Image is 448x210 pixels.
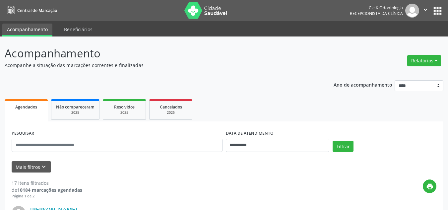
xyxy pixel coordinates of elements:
[423,179,436,193] button: print
[5,45,312,62] p: Acompanhamento
[422,6,429,13] i: 
[12,179,82,186] div: 17 itens filtrados
[154,110,187,115] div: 2025
[426,183,433,190] i: print
[114,104,135,110] span: Resolvidos
[334,80,392,89] p: Ano de acompanhamento
[350,5,403,11] div: C e K Odontologia
[2,24,52,36] a: Acompanhamento
[56,110,95,115] div: 2025
[407,55,441,66] button: Relatórios
[40,163,47,171] i: keyboard_arrow_down
[12,161,51,173] button: Mais filtroskeyboard_arrow_down
[12,186,82,193] div: de
[15,104,37,110] span: Agendados
[350,11,403,16] span: Recepcionista da clínica
[59,24,97,35] a: Beneficiários
[160,104,182,110] span: Cancelados
[12,193,82,199] div: Página 1 de 2
[419,4,432,18] button: 
[405,4,419,18] img: img
[56,104,95,110] span: Não compareceram
[5,5,57,16] a: Central de Marcação
[17,187,82,193] strong: 10184 marcações agendadas
[432,5,443,17] button: apps
[333,141,353,152] button: Filtrar
[108,110,141,115] div: 2025
[12,128,34,139] label: PESQUISAR
[17,8,57,13] span: Central de Marcação
[226,128,274,139] label: DATA DE ATENDIMENTO
[5,62,312,69] p: Acompanhe a situação das marcações correntes e finalizadas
